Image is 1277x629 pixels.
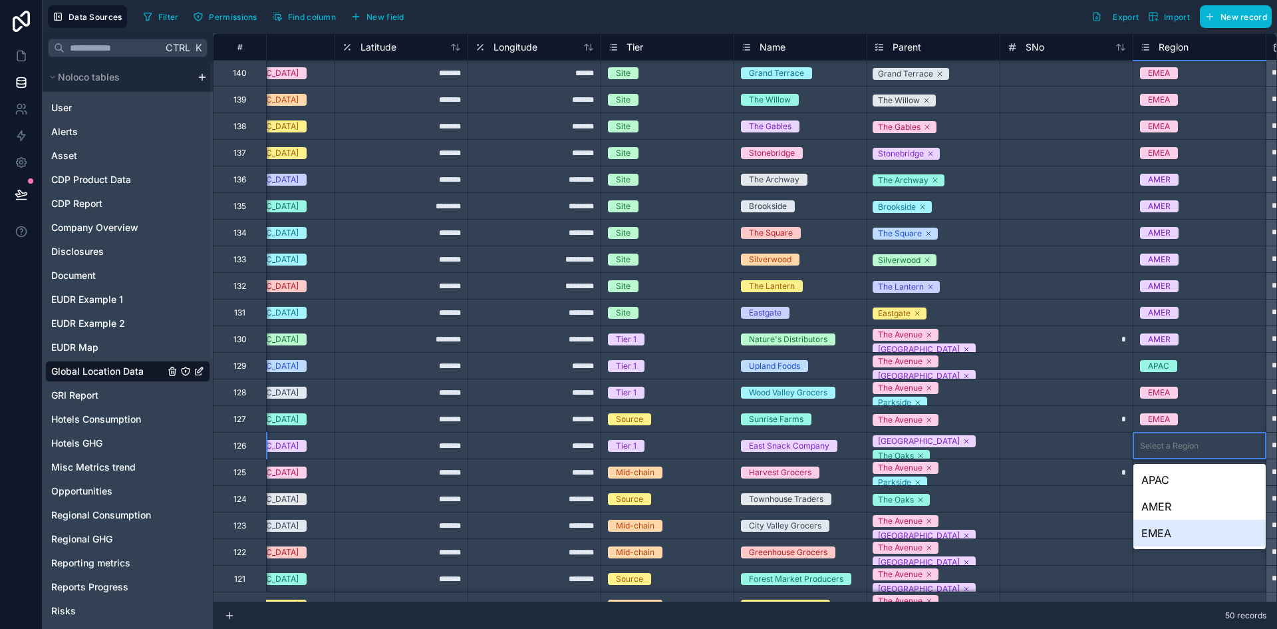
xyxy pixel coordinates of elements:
[616,94,631,106] div: Site
[233,547,246,558] div: 122
[267,7,341,27] button: Find column
[878,556,960,568] div: [GEOGRAPHIC_DATA]
[1195,5,1272,28] a: New record
[45,313,210,334] div: EUDR Example 2
[346,7,409,27] button: New field
[878,329,922,341] div: The Avenue
[360,41,396,54] span: Latitude
[51,221,138,234] span: Company Overview
[760,41,785,54] span: Name
[1148,413,1170,425] div: EMEA
[749,440,829,452] div: East Snack Company
[45,265,210,286] div: Document
[616,67,631,79] div: Site
[878,515,922,527] div: The Avenue
[51,245,164,258] a: Disclosures
[878,583,960,595] div: [GEOGRAPHIC_DATA]
[51,532,164,546] a: Regional GHG
[749,546,827,558] div: Greenhouse Grocers
[51,317,125,330] span: EUDR Example 2
[138,7,184,27] button: Filter
[45,600,210,622] div: Risks
[616,467,654,479] div: Mid-chain
[1133,467,1266,493] div: APAC
[1148,254,1171,266] div: AMER
[233,361,246,371] div: 129
[616,200,631,212] div: Site
[1159,41,1189,54] span: Region
[1148,387,1170,399] div: EMEA
[749,360,800,372] div: Upland Foods
[616,307,631,319] div: Site
[878,148,924,160] div: Stonebridge
[1148,360,1169,372] div: APAC
[616,440,637,452] div: Tier 1
[616,227,631,239] div: Site
[233,414,246,425] div: 127
[209,12,257,22] span: Permissions
[45,433,210,454] div: Hotels GHG
[45,68,192,87] button: Noloco tables
[233,174,246,185] div: 136
[878,355,922,367] div: The Avenue
[51,269,164,282] a: Document
[51,149,164,162] a: Asset
[749,200,787,212] div: Brookside
[616,174,631,186] div: Site
[45,409,210,430] div: Hotels Consumption
[233,467,246,478] div: 125
[223,42,256,52] div: #
[45,337,210,358] div: EUDR Map
[878,121,921,133] div: The Gables
[188,7,261,27] button: Permissions
[51,173,131,186] span: CDP Product Data
[51,604,164,618] a: Risks
[233,334,247,345] div: 130
[45,97,210,118] div: User
[233,521,246,531] div: 123
[51,461,164,474] a: Misc Metrics trend
[51,437,102,450] span: Hotels GHG
[616,387,637,399] div: Tier 1
[188,7,267,27] a: Permissions
[51,293,164,306] a: EUDR Example 1
[749,174,799,186] div: The Archway
[51,556,164,570] a: Reporting metrics
[51,101,164,114] a: User
[878,450,914,462] div: The Oaks
[749,493,823,505] div: Townhouse Traders
[233,68,247,79] div: 140
[627,41,643,54] span: Tier
[616,600,654,612] div: Mid-chain
[878,370,960,382] div: [GEOGRAPHIC_DATA]
[749,227,793,239] div: The Square
[51,293,123,306] span: EUDR Example 1
[749,147,795,159] div: Stonebridge
[158,12,179,22] span: Filter
[878,343,960,355] div: [GEOGRAPHIC_DATA]
[893,41,921,54] span: Parent
[45,241,210,262] div: Disclosures
[1148,307,1171,319] div: AMER
[45,169,210,190] div: CDP Product Data
[51,580,164,594] a: Reports Progress
[878,414,922,426] div: The Avenue
[45,576,210,598] div: Reports Progress
[878,228,922,240] div: The Square
[878,308,911,319] div: Eastgate
[1148,227,1171,239] div: AMER
[288,12,336,22] span: Find column
[878,382,922,394] div: The Avenue
[1148,200,1171,212] div: AMER
[51,101,72,114] span: User
[51,317,164,330] a: EUDR Example 2
[51,413,164,426] a: Hotels Consumption
[45,289,210,310] div: EUDR Example 1
[51,125,164,138] a: Alerts
[878,281,924,293] div: The Lantern
[45,217,210,238] div: Company Overview
[878,174,928,186] div: The Archway
[616,147,631,159] div: Site
[749,387,827,399] div: Wood Valley Grocers
[878,397,911,409] div: Parkside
